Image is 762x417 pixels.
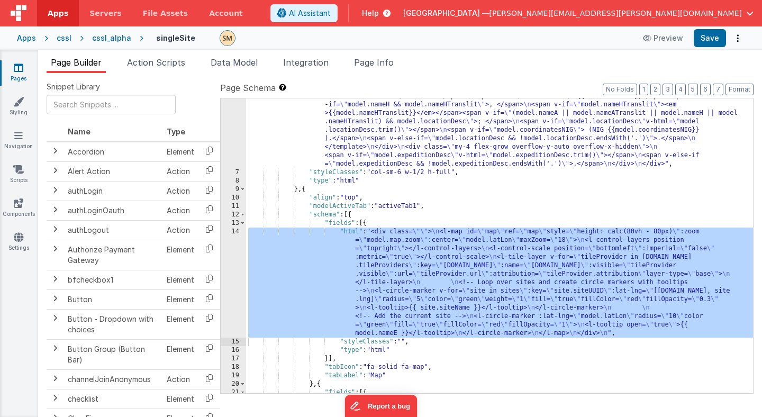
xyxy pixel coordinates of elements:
div: 13 [221,219,246,228]
td: checklist [63,389,162,409]
button: 7 [713,84,723,95]
div: 16 [221,346,246,355]
div: 14 [221,228,246,338]
td: Action [162,220,198,240]
button: 3 [663,84,673,95]
button: 5 [688,84,698,95]
div: 21 [221,388,246,397]
input: Search Snippets ... [47,95,176,114]
span: Page Info [354,57,394,68]
div: 19 [221,371,246,380]
button: 6 [700,84,711,95]
div: 6 [221,33,246,168]
button: [GEOGRAPHIC_DATA] — [PERSON_NAME][EMAIL_ADDRESS][PERSON_NAME][DOMAIN_NAME] [403,8,754,19]
div: 9 [221,185,246,194]
div: 20 [221,380,246,388]
td: Element [162,270,198,289]
button: Options [730,31,745,46]
td: Element [162,142,198,162]
div: 18 [221,363,246,371]
button: No Folds [603,84,637,95]
td: Action [162,369,198,389]
span: Integration [283,57,329,68]
td: channelJoinAnonymous [63,369,162,389]
td: Accordion [63,142,162,162]
button: AI Assistant [270,4,338,22]
td: Element [162,309,198,339]
div: 7 [221,168,246,177]
div: 15 [221,338,246,346]
span: Help [362,8,379,19]
td: Button - Dropdown with choices [63,309,162,339]
div: 17 [221,355,246,363]
td: authLogin [63,181,162,201]
button: 4 [675,84,686,95]
td: Action [162,201,198,220]
span: Data Model [211,57,258,68]
td: Element [162,240,198,270]
button: Format [725,84,754,95]
button: 1 [639,84,648,95]
span: [PERSON_NAME][EMAIL_ADDRESS][PERSON_NAME][DOMAIN_NAME] [489,8,742,19]
div: 12 [221,211,246,219]
div: cssl_alpha [92,33,131,43]
span: Servers [89,8,121,19]
td: bfcheckbox1 [63,270,162,289]
td: Element [162,389,198,409]
span: Name [68,127,90,136]
td: Element [162,339,198,369]
span: Action Scripts [127,57,185,68]
button: 2 [650,84,660,95]
h4: singleSite [156,34,195,42]
td: Action [162,161,198,181]
td: Button [63,289,162,309]
td: Authorize Payment Gateway [63,240,162,270]
td: Alert Action [63,161,162,181]
div: 11 [221,202,246,211]
span: Apps [48,8,68,19]
span: Page Builder [51,57,102,68]
td: authLogout [63,220,162,240]
div: Apps [17,33,36,43]
td: Action [162,181,198,201]
span: Type [167,127,185,136]
span: File Assets [143,8,188,19]
button: Preview [637,30,690,47]
td: Button Group (Button Bar) [63,339,162,369]
span: AI Assistant [289,8,331,19]
iframe: Marker.io feedback button [345,395,418,417]
div: 8 [221,177,246,185]
div: 10 [221,194,246,202]
span: Page Schema [220,81,276,94]
img: e9616e60dfe10b317d64a5e98ec8e357 [220,31,235,46]
button: Save [694,29,726,47]
div: cssl [57,33,71,43]
span: [GEOGRAPHIC_DATA] — [403,8,489,19]
td: authLoginOauth [63,201,162,220]
span: Snippet Library [47,81,100,92]
td: Element [162,289,198,309]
